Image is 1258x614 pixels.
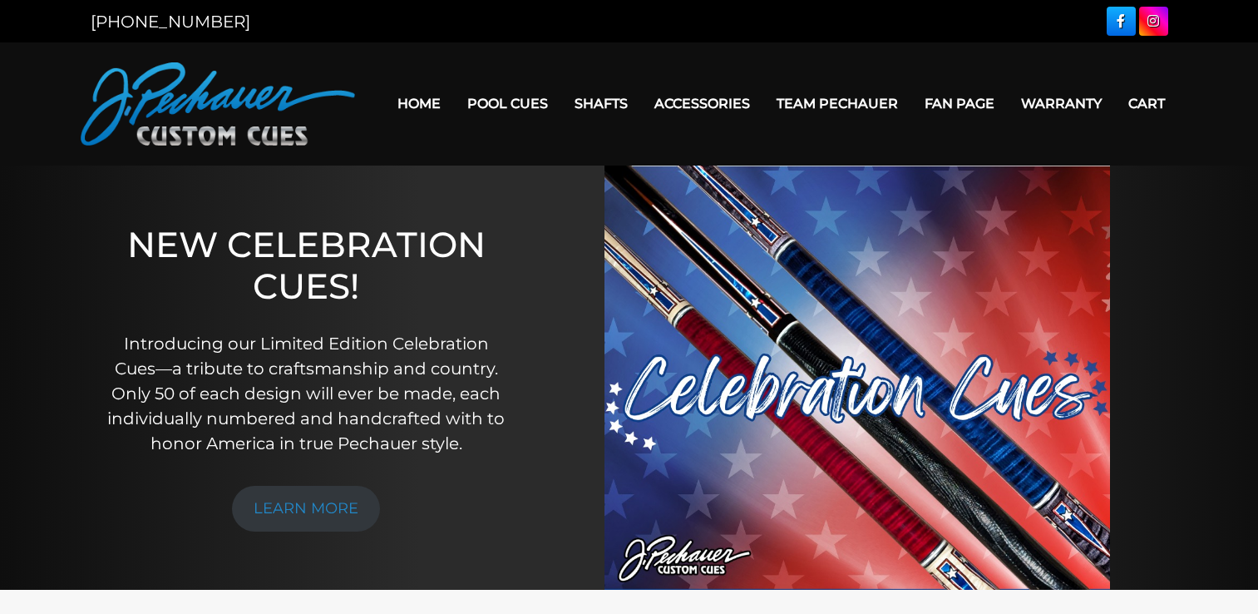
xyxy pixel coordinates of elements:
p: Introducing our Limited Edition Celebration Cues—a tribute to craftsmanship and country. Only 50 ... [102,331,510,456]
a: Cart [1115,82,1178,125]
a: Fan Page [911,82,1008,125]
a: Warranty [1008,82,1115,125]
h1: NEW CELEBRATION CUES! [102,224,510,308]
a: Accessories [641,82,763,125]
a: Team Pechauer [763,82,911,125]
a: Home [384,82,454,125]
a: Shafts [561,82,641,125]
img: Pechauer Custom Cues [81,62,355,146]
a: Pool Cues [454,82,561,125]
a: LEARN MORE [232,486,380,532]
a: [PHONE_NUMBER] [91,12,250,32]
